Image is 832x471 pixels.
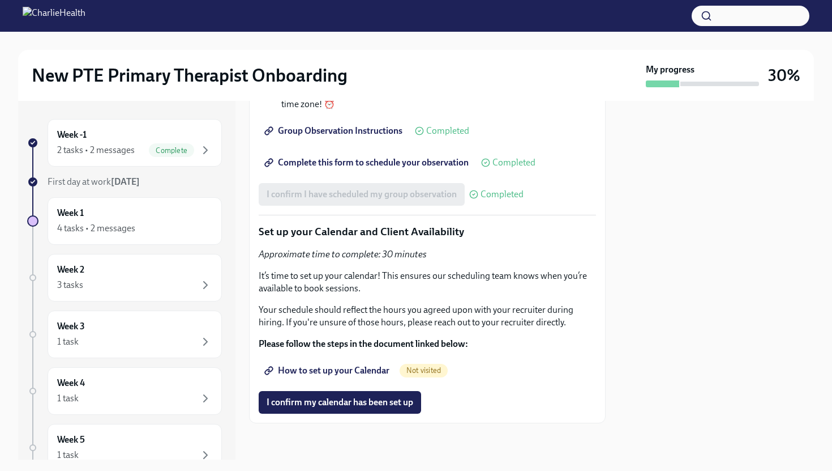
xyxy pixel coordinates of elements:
button: I confirm my calendar has been set up [259,391,421,414]
span: Completed [426,126,469,135]
span: Completed [481,190,524,199]
a: Group Observation Instructions [259,120,410,142]
a: How to set up your Calendar [259,359,397,382]
a: First day at work[DATE] [27,176,222,188]
strong: [DATE] [111,176,140,187]
div: 3 tasks [57,279,83,291]
div: 1 task [57,449,79,461]
a: Week -12 tasks • 2 messagesComplete [27,119,222,167]
a: Week 41 task [27,367,222,415]
div: 1 task [57,392,79,405]
span: Completed [492,158,535,167]
p: Set up your Calendar and Client Availability [259,224,596,239]
h3: 30% [768,65,800,86]
strong: Please follow the steps in the document linked below: [259,338,468,349]
a: Complete this form to schedule your observation [259,151,477,174]
a: Week 23 tasks [27,254,222,302]
h6: Week 1 [57,207,84,219]
span: Complete [149,146,194,155]
em: Approximate time to complete: 30 minutes [259,249,427,260]
h6: Week -1 [57,129,87,141]
h6: Week 4 [57,377,85,389]
h6: Week 3 [57,320,85,333]
span: First day at work [48,176,140,187]
span: I confirm my calendar has been set up [267,397,413,408]
h2: New PTE Primary Therapist Onboarding [32,64,348,87]
h6: Week 5 [57,434,85,446]
span: How to set up your Calendar [267,365,389,376]
a: Week 31 task [27,311,222,358]
strong: My progress [646,63,694,76]
span: Not visited [400,366,448,375]
img: CharlieHealth [23,7,85,25]
span: Complete this form to schedule your observation [267,157,469,168]
p: It’s time to set up your calendar! This ensures our scheduling team knows when you’re available t... [259,270,596,295]
span: Group Observation Instructions [267,125,402,137]
div: 2 tasks • 2 messages [57,144,135,156]
div: 1 task [57,336,79,348]
a: Week 14 tasks • 2 messages [27,197,222,245]
div: 4 tasks • 2 messages [57,222,135,235]
h6: Week 2 [57,264,84,276]
p: Your schedule should reflect the hours you agreed upon with your recruiter during hiring. If you'... [259,304,596,329]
